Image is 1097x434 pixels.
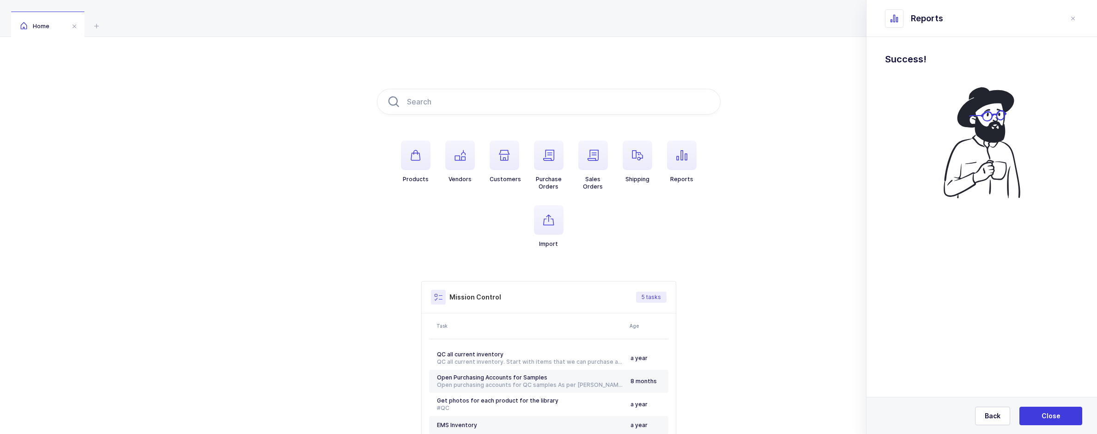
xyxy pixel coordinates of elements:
[985,411,1000,421] span: Back
[534,141,564,190] button: PurchaseOrders
[630,355,648,361] span: a year
[490,141,521,183] button: Customers
[630,378,657,385] span: 8 months
[885,52,1079,67] h1: Success!
[578,141,608,190] button: SalesOrders
[534,205,564,248] button: Import
[630,322,666,330] div: Age
[667,141,697,183] button: Reports
[437,422,477,428] span: EMS Inventory
[437,351,503,358] span: QC all current inventory
[437,374,547,381] span: Open Purchasing Accounts for Samples
[642,293,661,301] span: 5 tasks
[1067,13,1079,24] button: close drawer
[630,401,648,408] span: a year
[1019,407,1082,425] button: Close
[377,89,721,115] input: Search
[623,141,652,183] button: Shipping
[911,13,943,24] span: Reports
[975,407,1010,425] button: Back
[445,141,475,183] button: Vendors
[1042,411,1061,421] span: Close
[449,293,501,302] h3: Mission Control
[437,404,623,412] div: #QC
[437,358,623,366] div: QC all current inventory. Start with items that we can purchase a sample from Schein. #[GEOGRAPHI...
[437,397,558,404] span: Get photos for each product for the library
[20,23,49,30] span: Home
[437,381,623,389] div: Open purchasing accounts for QC samples As per [PERSON_NAME], we had an account with [PERSON_NAME...
[630,422,648,428] span: a year
[436,322,624,330] div: Task
[930,81,1034,203] img: coffee.svg
[401,141,430,183] button: Products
